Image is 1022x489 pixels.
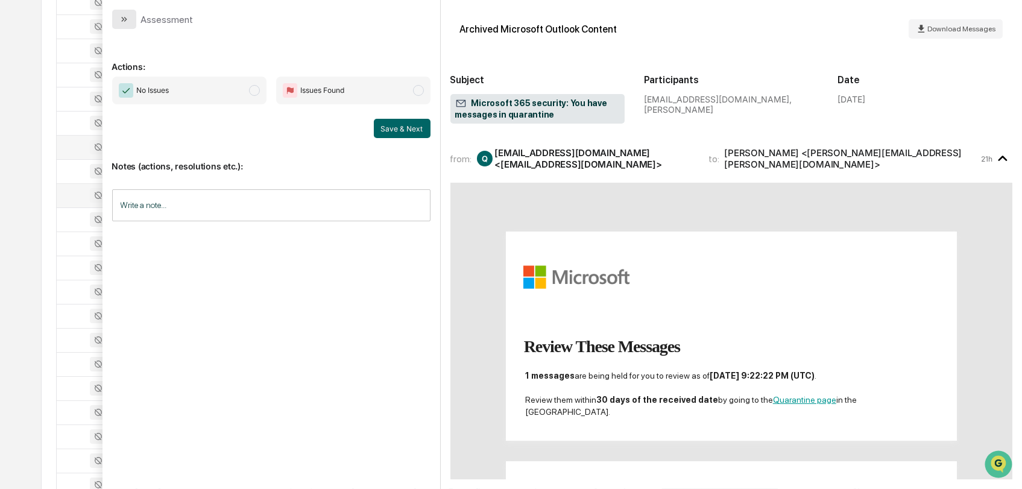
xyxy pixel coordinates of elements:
div: 🔎 [12,176,22,186]
p: Notes (actions, resolutions etc.): [112,147,431,171]
h2: Subject [450,74,625,86]
span: Pylon [120,204,146,213]
span: from: [450,153,472,165]
span: to: [708,153,719,165]
img: 1746055101610-c473b297-6a78-478c-a979-82029cc54cd1 [12,92,34,114]
div: Q [477,151,493,166]
span: No Issues [137,84,169,96]
iframe: Open customer support [983,449,1016,482]
b: [DATE] 9:22:22 PM (UTC) [710,371,815,380]
button: Download Messages [909,19,1003,39]
div: Assessment [141,14,194,25]
div: Archived Microsoft Outlook Content [460,24,617,35]
div: Start new chat [41,92,198,104]
div: [PERSON_NAME] <[PERSON_NAME][EMAIL_ADDRESS][PERSON_NAME][DOMAIN_NAME]> [724,147,979,170]
div: We're available if you need us! [41,104,153,114]
img: Checkmark [119,83,133,98]
span: Review them within by going to the in the [GEOGRAPHIC_DATA]. [525,395,857,417]
p: Actions: [112,47,431,72]
div: 🖐️ [12,153,22,163]
img: Microsoft [523,252,644,326]
button: Start new chat [205,96,219,110]
button: Save & Next [374,119,431,138]
a: 🔎Data Lookup [7,170,81,192]
span: are being held for you to review as of . [525,371,816,380]
div: 🗄️ [87,153,97,163]
div: [EMAIL_ADDRESS][DOMAIN_NAME] <[EMAIL_ADDRESS][DOMAIN_NAME]> [495,147,695,170]
h2: Participants [644,74,819,86]
span: Download Messages [927,25,995,33]
div: [EMAIL_ADDRESS][DOMAIN_NAME], [PERSON_NAME] [644,94,819,115]
h2: Date [838,74,1013,86]
span: Issues Found [301,84,345,96]
div: [DATE] [838,94,866,104]
a: Quarantine page [773,395,836,405]
b: 1 messages [525,371,575,380]
time: Tuesday, October 14, 2025 at 4:37:59 PM [982,154,993,163]
span: Data Lookup [24,175,76,187]
img: Flag [283,83,297,98]
a: Powered byPylon [85,204,146,213]
span: Microsoft 365 security: You have messages in quarantine [455,98,620,121]
p: How can we help? [12,25,219,45]
a: 🖐️Preclearance [7,147,83,169]
span: Preclearance [24,152,78,164]
b: 30 days of the received date [596,395,718,405]
td: Review These Messages [524,339,684,354]
span: Attestations [99,152,150,164]
a: 🗄️Attestations [83,147,154,169]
